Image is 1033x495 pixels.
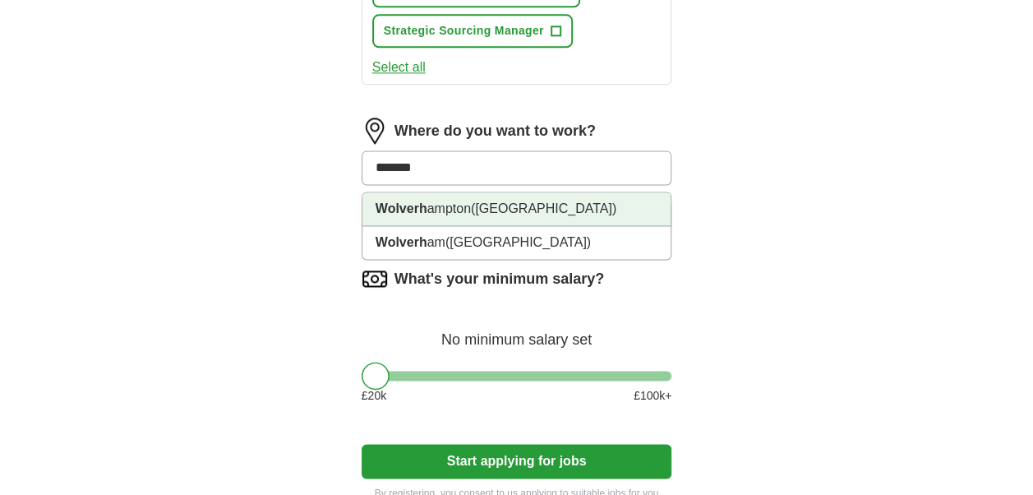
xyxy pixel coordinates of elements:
label: Where do you want to work? [394,120,596,142]
span: £ 20 k [362,387,386,405]
li: ampton [362,192,671,226]
label: What's your minimum salary? [394,268,604,290]
button: Strategic Sourcing Manager [372,14,573,48]
div: No minimum salary set [362,312,672,351]
li: am [362,226,671,259]
strong: Wolverh [376,235,427,249]
img: location.png [362,118,388,144]
strong: Wolverh [376,201,427,215]
span: ([GEOGRAPHIC_DATA]) [471,201,616,215]
button: Select all [372,58,426,77]
button: Start applying for jobs [362,444,672,479]
img: salary.png [362,266,388,292]
span: Strategic Sourcing Manager [384,22,544,39]
span: £ 100 k+ [634,387,671,405]
span: ([GEOGRAPHIC_DATA]) [445,235,591,249]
